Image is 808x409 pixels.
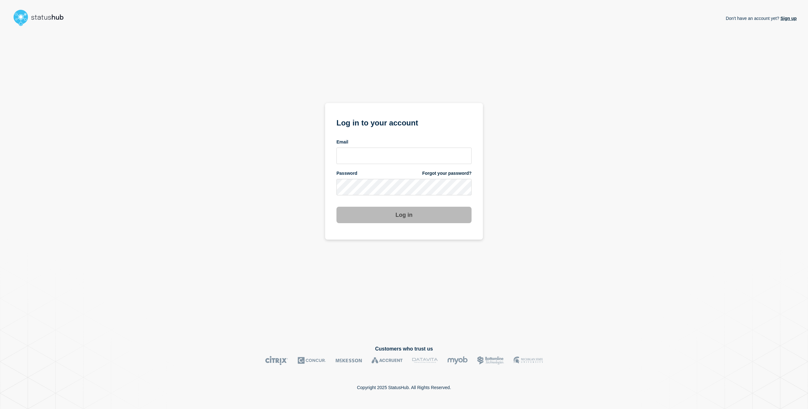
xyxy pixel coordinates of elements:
[336,116,472,128] h1: Log in to your account
[447,356,468,365] img: myob logo
[298,356,326,365] img: Concur logo
[514,356,543,365] img: MSU logo
[336,179,472,195] input: password input
[11,8,71,28] img: StatusHub logo
[336,148,472,164] input: email input
[477,356,504,365] img: Bottomline logo
[11,346,797,352] h2: Customers who trust us
[779,16,797,21] a: Sign up
[422,170,472,176] a: Forgot your password?
[336,170,357,176] span: Password
[412,356,438,365] img: DataVita logo
[726,11,797,26] p: Don't have an account yet?
[336,356,362,365] img: McKesson logo
[336,139,348,145] span: Email
[371,356,403,365] img: Accruent logo
[336,207,472,223] button: Log in
[357,385,451,390] p: Copyright 2025 StatusHub. All Rights Reserved.
[265,356,288,365] img: Citrix logo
